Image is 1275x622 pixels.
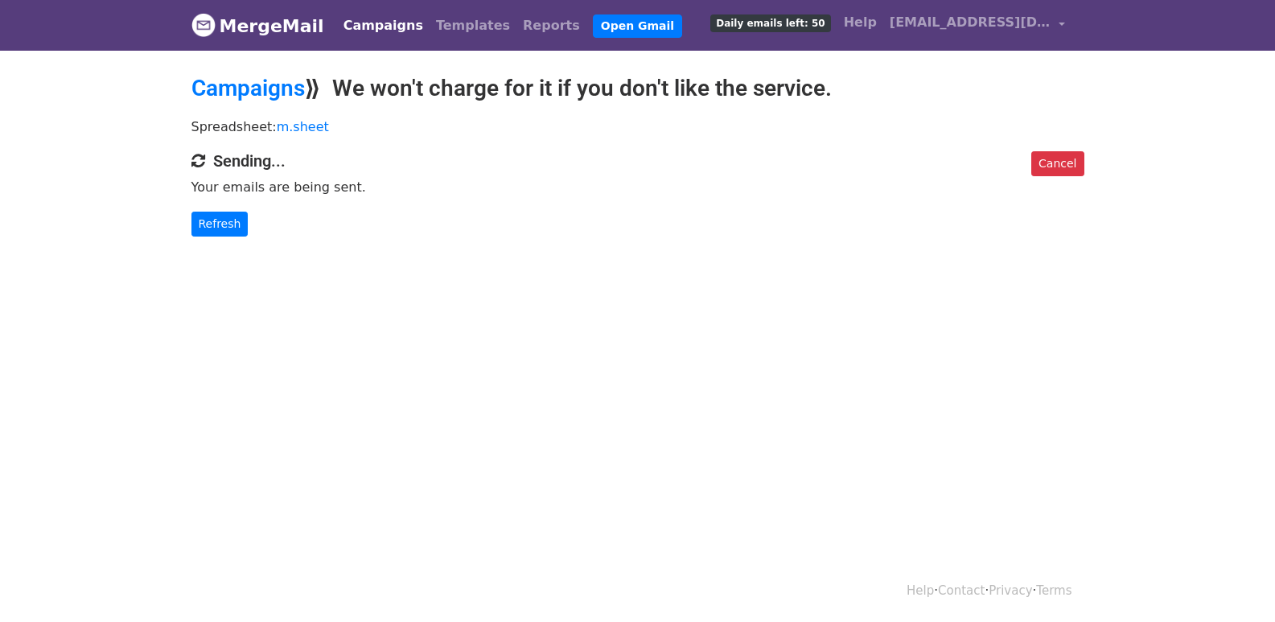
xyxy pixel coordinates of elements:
[191,151,1084,171] h4: Sending...
[989,583,1032,598] a: Privacy
[430,10,516,42] a: Templates
[704,6,837,39] a: Daily emails left: 50
[516,10,586,42] a: Reports
[938,583,985,598] a: Contact
[337,10,430,42] a: Campaigns
[907,583,934,598] a: Help
[710,14,830,32] span: Daily emails left: 50
[890,13,1051,32] span: [EMAIL_ADDRESS][DOMAIN_NAME]
[1036,583,1071,598] a: Terms
[191,75,1084,102] h2: ⟫ We won't charge for it if you don't like the service.
[191,9,324,43] a: MergeMail
[191,179,1084,196] p: Your emails are being sent.
[191,13,216,37] img: MergeMail logo
[277,119,329,134] a: m.sheet
[593,14,682,38] a: Open Gmail
[191,75,305,101] a: Campaigns
[1031,151,1084,176] a: Cancel
[191,212,249,237] a: Refresh
[191,118,1084,135] p: Spreadsheet:
[1195,545,1275,622] iframe: Chat Widget
[883,6,1071,44] a: [EMAIL_ADDRESS][DOMAIN_NAME]
[837,6,883,39] a: Help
